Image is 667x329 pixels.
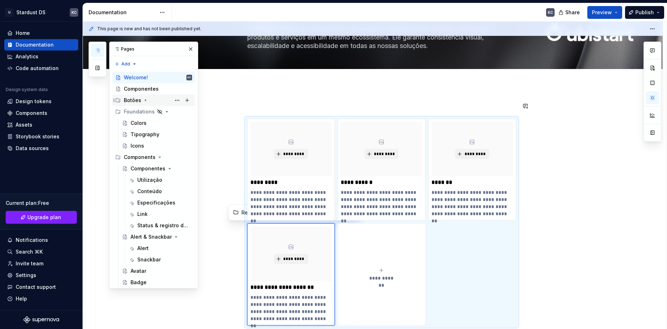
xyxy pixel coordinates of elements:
div: KC [72,10,77,15]
div: Colors [131,120,147,127]
div: Invite team [16,260,43,267]
button: Share [555,6,584,19]
button: Add [112,59,139,69]
span: Publish [635,9,654,16]
div: Components [112,152,195,163]
button: UStardust DSKC [1,5,81,20]
div: Snackbar [137,256,161,263]
div: Badge [131,279,147,286]
div: Design tokens [16,98,52,105]
div: Code automation [16,65,59,72]
a: Components [4,107,78,119]
a: Componentes [112,83,195,95]
span: This page is new and has not been published yet. [97,26,201,32]
div: Utilização [137,176,162,184]
a: Utilização [126,174,195,186]
a: Design tokens [4,96,78,107]
div: U [5,8,14,17]
div: Welcome! [124,74,148,81]
a: Alert & Snackbar [119,231,195,243]
a: Code automation [4,63,78,74]
div: Settings [16,272,36,279]
div: Componentes [124,85,159,92]
div: Foundations [112,106,195,117]
a: Conteúdo [126,186,195,197]
div: Documentation [16,41,54,48]
div: Botões [124,97,141,104]
a: Badge [119,277,195,288]
a: Status & registro de alterações [126,220,195,231]
button: Upgrade plan [6,211,77,224]
div: Especificações [137,199,175,206]
button: Help [4,293,78,304]
div: Conteúdo [137,188,162,195]
a: Storybook stories [4,131,78,142]
svg: Supernova Logo [23,316,59,323]
div: Componentes [131,165,165,172]
a: Analytics [4,51,78,62]
div: Components [16,110,47,117]
div: Tipography [131,131,159,138]
a: Especificações [126,197,195,208]
div: Design system data [6,87,48,92]
div: Notifications [16,237,48,244]
div: Home [16,30,30,37]
span: Share [565,9,580,16]
div: Contact support [16,283,56,291]
a: Welcome!KC [112,72,195,83]
div: Alert & Snackbar [131,233,172,240]
a: Componentes [119,163,195,174]
div: Help [16,295,27,302]
a: Documentation [4,39,78,51]
div: Link [137,211,148,218]
div: Page tree [112,72,195,311]
a: Home [4,27,78,39]
a: Data sources [4,143,78,154]
div: Search ⌘K [16,248,43,255]
div: Components [124,154,155,161]
button: Notifications [4,234,78,246]
div: Foundations [124,108,155,115]
div: Pages [110,42,198,56]
a: Alert [126,243,195,254]
div: KC [548,10,553,15]
div: Avatar [131,267,146,275]
button: Publish [625,6,664,19]
div: Storybook stories [16,133,59,140]
button: Search ⌘K [4,246,78,258]
div: KC [187,74,191,81]
span: Preview [592,9,612,16]
a: Colors [119,117,195,129]
div: Icons [131,142,144,149]
div: Analytics [16,53,38,60]
a: Invite team [4,258,78,269]
span: Add [121,61,130,67]
div: Documentation [89,9,156,16]
div: Assets [16,121,32,128]
span: Upgrade plan [27,214,61,221]
a: Link [126,208,195,220]
button: Contact support [4,281,78,293]
a: Settings [4,270,78,281]
div: Data sources [16,145,49,152]
a: Tipography [119,129,195,140]
div: Current plan : Free [6,200,77,207]
a: Assets [4,119,78,131]
div: Status & registro de alterações [137,222,191,229]
div: Alert [137,245,149,252]
a: Avatar [119,265,195,277]
button: Preview [587,6,622,19]
div: Stardust DS [16,9,46,16]
div: Botões [112,95,195,106]
a: Icons [119,140,195,152]
a: Snackbar [126,254,195,265]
